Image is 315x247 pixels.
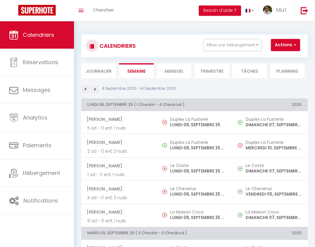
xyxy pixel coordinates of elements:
[238,120,243,125] img: NO IMAGE
[162,120,167,125] img: NO IMAGE
[270,63,305,78] li: Planning
[119,63,154,78] li: Semaine
[5,2,23,21] button: Ouvrir le widget de chat LiveChat
[276,6,287,14] span: Mat
[238,213,243,217] img: NO IMAGE
[98,39,136,53] h3: CALENDRIERS
[170,140,226,145] h5: Duplex La Fusterie
[23,114,47,121] span: Analytics
[18,5,56,16] img: Super Booking
[170,122,226,128] p: LUNDI 08, SEPTEMBRE 25
[87,183,151,195] span: [PERSON_NAME]
[23,197,58,204] span: Notifications
[87,206,151,218] span: [PERSON_NAME]
[203,39,262,51] button: Filtrer par hébergement
[238,143,243,148] img: NO IMAGE
[162,189,167,194] img: NO IMAGE
[170,168,226,174] p: LUNDI 08, SEPTEMBRE 25 - 10:00
[23,58,58,66] span: Réservations
[87,160,151,172] span: [PERSON_NAME]
[170,210,226,214] h5: La Maison Coco
[157,63,191,78] li: Mensuel
[246,210,302,214] h5: La Maison Coco
[23,86,51,94] span: Messages
[170,214,226,221] p: LUNDI 08, SEPTEMBRE 25 - 10:00
[87,218,151,224] p: 6 ad - 0 enf, 1 nuits
[238,166,243,171] img: NO IMAGE
[87,113,151,125] span: [PERSON_NAME]
[232,227,308,239] th: 2025
[246,140,302,145] h5: Duplex La Fusterie
[199,5,241,16] button: Besoin d'aide ?
[246,117,302,122] h5: Duplex La Fusterie
[170,191,226,197] p: LUNDI 08, SEPTEMBRE 25 - 10:00
[238,189,243,194] img: NO IMAGE
[170,163,226,168] h5: Le Coste
[246,214,302,221] p: DIMANCHE 07, SEPTEMBRE 25 - 17:00
[81,227,232,239] th: MARDI 09, SEPTEMBRE 25 ( 3 Checkin - 0 Checkout )
[102,86,176,92] p: 8 Septembre 2025 - 14 Septembre 2025
[271,39,300,51] button: Actions
[87,125,151,131] p: 5 ad - 0 enf, 1 nuits
[170,186,226,191] h5: Le Cheverus
[246,186,302,191] h5: Le Cheverus
[232,63,267,78] li: Tâches
[23,31,54,39] span: Calendriers
[81,99,232,111] th: LUNDI 08, SEPTEMBRE 25 ( 1 Checkin - 4 Checkout )
[87,148,151,155] p: 2 ad - 0 enf, 2 nuits
[170,145,226,151] p: LUNDI 08, SEPTEMBRE 25 - 17:00
[232,99,308,111] th: 2025
[93,7,114,13] span: Chercher
[170,117,226,122] h5: Duplex La Fusterie
[23,169,60,177] span: Hébergement
[263,5,272,15] img: ...
[162,213,167,217] img: NO IMAGE
[246,163,302,168] h5: Le Coste
[301,7,308,14] img: logout
[246,122,302,128] p: DIMANCHE 07, SEPTEMBRE 25
[246,191,302,197] p: VENDREDI 05, SEPTEMBRE 25 - 17:00
[87,195,151,201] p: 4 ad - 0 enf, 3 nuits
[194,63,229,78] li: Trimestre
[246,168,302,174] p: DIMANCHE 07, SEPTEMBRE 25 - 19:00
[23,141,51,149] span: Paiements
[81,63,116,78] li: Journalier
[87,172,151,178] p: 1 ad - 0 enf, 1 nuits
[87,137,151,148] span: [PERSON_NAME]
[162,166,167,171] img: NO IMAGE
[246,145,302,151] p: MERCREDI 10, SEPTEMBRE 25 - 09:00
